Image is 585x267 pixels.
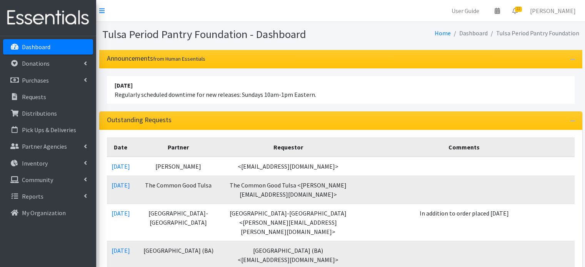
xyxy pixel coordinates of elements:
td: In addition to order placed [DATE] [354,204,574,241]
li: Tulsa Period Pantry Foundation [488,28,579,39]
a: Purchases [3,73,93,88]
a: User Guide [445,3,485,18]
th: Date [107,138,135,157]
a: 22 [506,3,524,18]
a: Distributions [3,106,93,121]
td: The Common Good Tulsa [135,176,222,204]
a: [DATE] [112,181,130,189]
p: Community [22,176,53,184]
h3: Outstanding Requests [107,116,172,124]
th: Requestor [222,138,354,157]
th: Partner [135,138,222,157]
a: Community [3,172,93,187]
strong: [DATE] [115,81,133,89]
p: Distributions [22,109,57,117]
a: Home [435,29,451,37]
p: Pick Ups & Deliveries [22,126,76,134]
p: Requests [22,93,46,101]
a: [DATE] [112,247,130,254]
span: 22 [515,7,522,12]
a: Inventory [3,156,93,171]
th: Comments [354,138,574,157]
td: [PERSON_NAME] [135,157,222,176]
p: Inventory [22,159,48,167]
a: My Organization [3,205,93,221]
a: Partner Agencies [3,139,93,154]
p: Purchases [22,76,49,84]
p: Dashboard [22,43,50,51]
a: Reports [3,189,93,204]
p: Donations [22,60,50,67]
li: Regularly scheduled downtime for new releases: Sundays 10am-1pm Eastern. [107,76,575,104]
a: Donations [3,56,93,71]
a: [DATE] [112,163,130,170]
p: Partner Agencies [22,143,67,150]
a: Dashboard [3,39,93,55]
a: [PERSON_NAME] [524,3,582,18]
small: from Human Essentials [153,55,205,62]
td: [GEOGRAPHIC_DATA]-[GEOGRAPHIC_DATA] <[PERSON_NAME][EMAIL_ADDRESS][PERSON_NAME][DOMAIN_NAME]> [222,204,354,241]
a: Requests [3,89,93,104]
li: Dashboard [451,28,488,39]
a: [DATE] [112,209,130,217]
img: HumanEssentials [3,5,93,31]
p: My Organization [22,209,66,217]
p: Reports [22,192,43,200]
td: <[EMAIL_ADDRESS][DOMAIN_NAME]> [222,157,354,176]
a: Pick Ups & Deliveries [3,122,93,138]
td: The Common Good Tulsa <[PERSON_NAME][EMAIL_ADDRESS][DOMAIN_NAME]> [222,176,354,204]
h3: Announcements [107,55,205,63]
h1: Tulsa Period Pantry Foundation - Dashboard [102,28,338,41]
td: [GEOGRAPHIC_DATA]-[GEOGRAPHIC_DATA] [135,204,222,241]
